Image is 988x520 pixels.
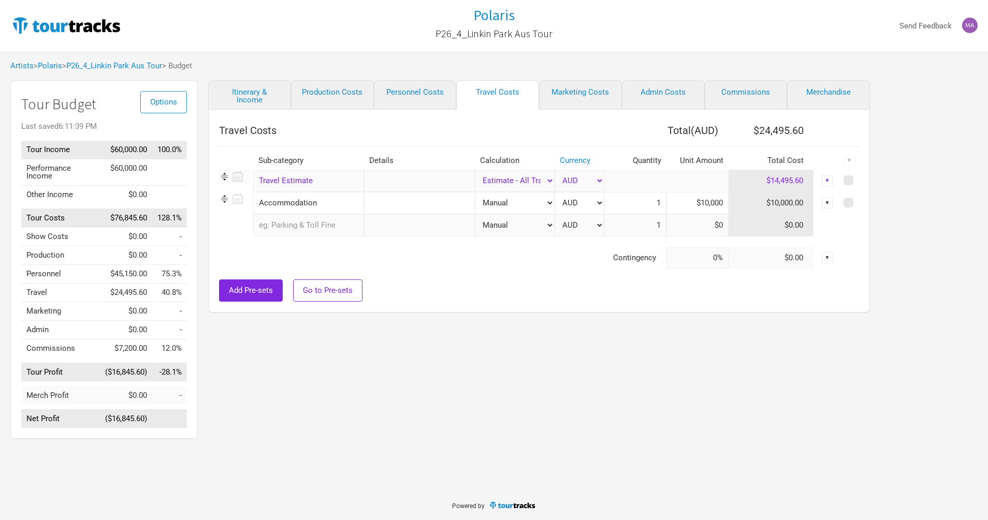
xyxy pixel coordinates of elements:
th: Calculation [475,152,555,170]
th: Unit Amount [666,152,729,170]
td: $76,845.60 [100,209,152,228]
a: Polaris [473,7,515,23]
td: $60,000.00 [100,159,152,185]
td: Marketing [21,302,100,321]
td: $45,150.00 [100,265,152,284]
td: Tour Profit as % of Tour Income [152,363,187,381]
div: ▼ [844,155,855,166]
td: $60,000.00 [100,141,152,159]
th: Details [364,152,475,170]
div: ▼ [822,252,833,263]
td: Contingency [219,247,666,269]
td: Production [21,246,100,265]
a: P26_4_Linkin Park Aus Tour [435,23,553,44]
td: Tour Costs [21,209,100,228]
img: TourTracks [10,15,122,36]
a: P26_4_Linkin Park Aus Tour [66,61,162,70]
td: Merch Profit [21,387,100,405]
td: Personnel as % of Tour Income [152,265,187,284]
td: Merch Profit as % of Tour Income [152,387,187,405]
img: Mark [962,18,978,33]
td: Show Costs as % of Tour Income [152,228,187,246]
td: $0.00 [100,302,152,321]
th: Total Cost [729,152,814,170]
td: $24,495.60 [100,284,152,302]
td: Net Profit as % of Tour Income [152,410,187,428]
th: Quantity [604,152,666,170]
span: > [34,62,62,70]
a: Currency [560,156,590,165]
span: Travel Costs [219,124,277,137]
th: Total ( AUD ) [604,120,729,141]
span: Add Pre-sets [229,286,273,295]
h2: P26_4_Linkin Park Aus Tour [435,28,553,39]
span: Options [150,97,177,107]
div: ▼ [822,197,833,209]
td: Performance Income [21,159,100,185]
td: $0.00 [729,214,814,236]
td: $0.00 [100,246,152,265]
h1: Polaris [473,6,515,24]
img: TourTracks [489,501,536,510]
a: Commissions [705,80,788,110]
td: $10,000.00 [729,192,814,214]
td: Tour Costs as % of Tour Income [152,209,187,228]
span: Go to Pre-sets [303,286,353,295]
td: Tour Profit [21,363,100,381]
a: Artists [10,61,34,70]
td: Performance Income as % of Tour Income [152,159,187,185]
td: Tour Income as % of Tour Income [152,141,187,159]
a: Personnel Costs [374,80,457,110]
input: eg: Parking & Toll Fine [253,214,364,236]
td: Other Income [21,185,100,204]
td: Commissions as % of Tour Income [152,339,187,358]
th: Sub-category [253,152,364,170]
button: Options [140,91,187,113]
td: ($16,845.60) [100,363,152,381]
span: Powered by [452,502,485,510]
td: Show Costs [21,228,100,246]
td: Travel [21,284,100,302]
a: Travel Costs [456,80,539,110]
td: Tour Income [21,141,100,159]
a: Merchandise [787,80,870,110]
a: Marketing Costs [539,80,622,110]
td: Net Profit [21,410,100,428]
a: Itinerary & Income [208,80,291,110]
td: $0.00 [100,387,152,405]
td: Other Income as % of Tour Income [152,185,187,204]
img: Re-order [219,194,230,204]
td: $0.00 [100,185,152,204]
td: $0.00 [100,321,152,339]
img: Re-order [219,171,230,182]
td: $14,495.60 [729,170,814,192]
div: Travel Estimate [253,170,364,192]
td: Admin [21,321,100,339]
th: $24,495.60 [729,120,814,141]
td: Production as % of Tour Income [152,246,187,265]
td: ($16,845.60) [100,410,152,428]
button: Go to Pre-sets [293,279,362,302]
td: Personnel [21,265,100,284]
td: Travel as % of Tour Income [152,284,187,302]
td: $0.00 [100,228,152,246]
div: Last saved 6:11:39 PM [21,123,187,130]
span: > Budget [162,62,192,70]
td: Admin as % of Tour Income [152,321,187,339]
a: Production Costs [291,80,374,110]
strong: Send Feedback [899,21,952,31]
span: > [62,62,162,70]
td: Commissions [21,339,100,358]
div: ▼ [822,175,833,186]
a: Admin Costs [622,80,705,110]
td: $0.00 [729,247,814,269]
button: Add Pre-sets [219,279,283,302]
h1: Tour Budget [21,96,187,112]
div: Accommodation [253,192,364,214]
a: Polaris [38,61,62,70]
td: Marketing as % of Tour Income [152,302,187,321]
td: $7,200.00 [100,339,152,358]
